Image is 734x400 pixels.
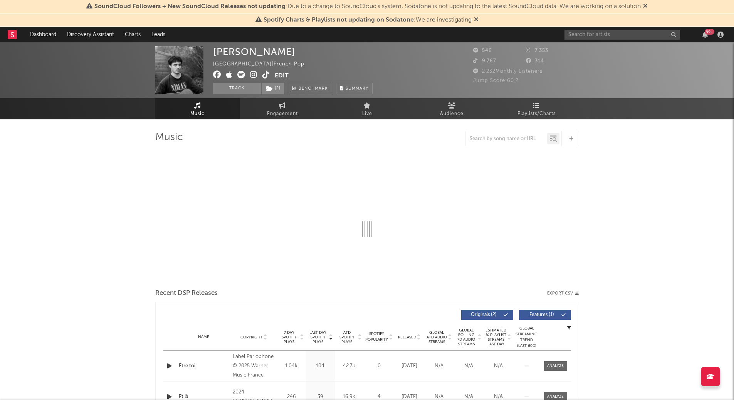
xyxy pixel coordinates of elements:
button: 99+ [702,32,708,38]
div: 0 [366,362,393,370]
span: Dismiss [474,17,479,23]
span: Playlists/Charts [517,109,556,119]
span: Global ATD Audio Streams [426,330,447,344]
input: Search by song name or URL [466,136,547,142]
span: 546 [473,48,492,53]
span: : Due to a change to SoundCloud's system, Sodatone is not updating to the latest SoundCloud data.... [94,3,641,10]
a: Playlists/Charts [494,98,579,119]
span: ( 2 ) [261,83,284,94]
span: Jump Score: 60.2 [473,78,519,83]
a: Être toi [179,362,229,370]
span: 2 232 Monthly Listeners [473,69,543,74]
div: [GEOGRAPHIC_DATA] | French Pop [213,60,313,69]
span: SoundCloud Followers + New SoundCloud Releases not updating [94,3,286,10]
div: Global Streaming Trend (Last 60D) [515,326,538,349]
button: (2) [262,83,284,94]
a: Leads [146,27,171,42]
a: Benchmark [288,83,332,94]
span: Features ( 1 ) [524,313,559,317]
span: Benchmark [299,84,328,94]
div: 104 [308,362,333,370]
a: Live [325,98,410,119]
span: 7 353 [526,48,548,53]
input: Search for artists [564,30,680,40]
button: Track [213,83,261,94]
span: Released [398,335,416,340]
span: Originals ( 2 ) [466,313,502,317]
span: Global Rolling 7D Audio Streams [456,328,477,346]
button: Export CSV [547,291,579,296]
span: Spotify Popularity [365,331,388,343]
span: Engagement [267,109,298,119]
span: 314 [526,59,544,64]
span: Dismiss [643,3,648,10]
button: Summary [336,83,373,94]
span: Recent DSP Releases [155,289,218,298]
a: Audience [410,98,494,119]
div: 99 + [705,29,714,35]
span: Audience [440,109,464,119]
a: Engagement [240,98,325,119]
div: 1.04k [279,362,304,370]
a: Discovery Assistant [62,27,119,42]
div: Name [179,334,229,340]
a: Dashboard [25,27,62,42]
span: Estimated % Playlist Streams Last Day [485,328,507,346]
div: N/A [456,362,482,370]
button: Features(1) [519,310,571,320]
span: 7 Day Spotify Plays [279,330,299,344]
span: Last Day Spotify Plays [308,330,328,344]
span: Spotify Charts & Playlists not updating on Sodatone [264,17,414,23]
span: Summary [346,87,368,91]
div: [PERSON_NAME] [213,46,296,57]
span: 9 767 [473,59,496,64]
a: Music [155,98,240,119]
a: Charts [119,27,146,42]
span: Copyright [240,335,263,340]
div: N/A [426,362,452,370]
div: 42.3k [337,362,362,370]
span: : We are investigating [264,17,472,23]
div: [DATE] [396,362,422,370]
div: N/A [485,362,511,370]
span: ATD Spotify Plays [337,330,357,344]
span: Music [190,109,205,119]
button: Edit [275,71,289,80]
button: Originals(2) [461,310,513,320]
span: Live [362,109,372,119]
div: Label Parlophone, © 2025 Warner Music France [233,352,275,380]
